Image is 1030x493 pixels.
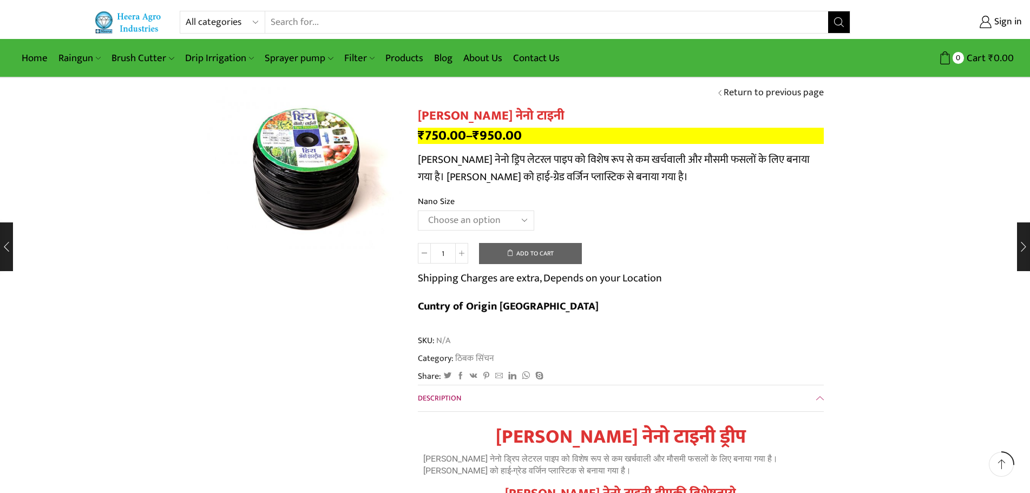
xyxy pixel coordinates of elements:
button: Search button [828,11,850,33]
p: Shipping Charges are extra, Depends on your Location [418,269,662,287]
a: 0 Cart ₹0.00 [861,48,1014,68]
span: ₹ [473,124,480,147]
span: 0 [953,52,964,63]
span: Share: [418,370,441,383]
a: Sprayer pump [259,45,338,71]
a: Drip Irrigation [180,45,259,71]
h1: [PERSON_NAME] नेनो टाइनी [418,108,824,124]
span: Description [418,392,461,404]
a: Return to previous page [724,86,824,100]
span: Cart [964,51,986,65]
a: ठिबक सिंचन [454,351,494,365]
span: SKU: [418,334,824,347]
a: Contact Us [508,45,565,71]
span: [PERSON_NAME] नेनो ड्रिप लेटरल पाइप को विशेष रूप से कम खर्चवाली और मौसमी फसलों के लिए बनाया गया ह... [418,150,810,186]
bdi: 950.00 [473,124,522,147]
a: Sign in [867,12,1022,32]
span: Category: [418,352,494,365]
b: Cuntry of Origin [GEOGRAPHIC_DATA] [418,297,599,315]
a: Products [380,45,429,71]
input: Search for... [265,11,828,33]
p: – [418,128,824,144]
span: ₹ [418,124,425,147]
bdi: 750.00 [418,124,466,147]
a: Filter [339,45,380,71]
bdi: 0.00 [988,50,1014,67]
a: Brush Cutter [106,45,179,71]
span: N/A [435,334,450,347]
a: Description [418,385,824,411]
a: Raingun [53,45,106,71]
a: Home [16,45,53,71]
span: [PERSON_NAME] नेनो ड्रिप लेटरल पाइप को विशेष रूप से कम खर्चवाली और मौसमी फसलों के लिए बनाया गया ह... [423,453,778,476]
a: Blog [429,45,458,71]
span: Sign in [992,15,1022,29]
label: Nano Size [418,195,455,208]
button: Add to cart [479,243,582,265]
strong: [PERSON_NAME] नेनो टाइनी ड्रीप [496,420,746,453]
span: ₹ [988,50,994,67]
input: Product quantity [431,243,455,264]
a: About Us [458,45,508,71]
